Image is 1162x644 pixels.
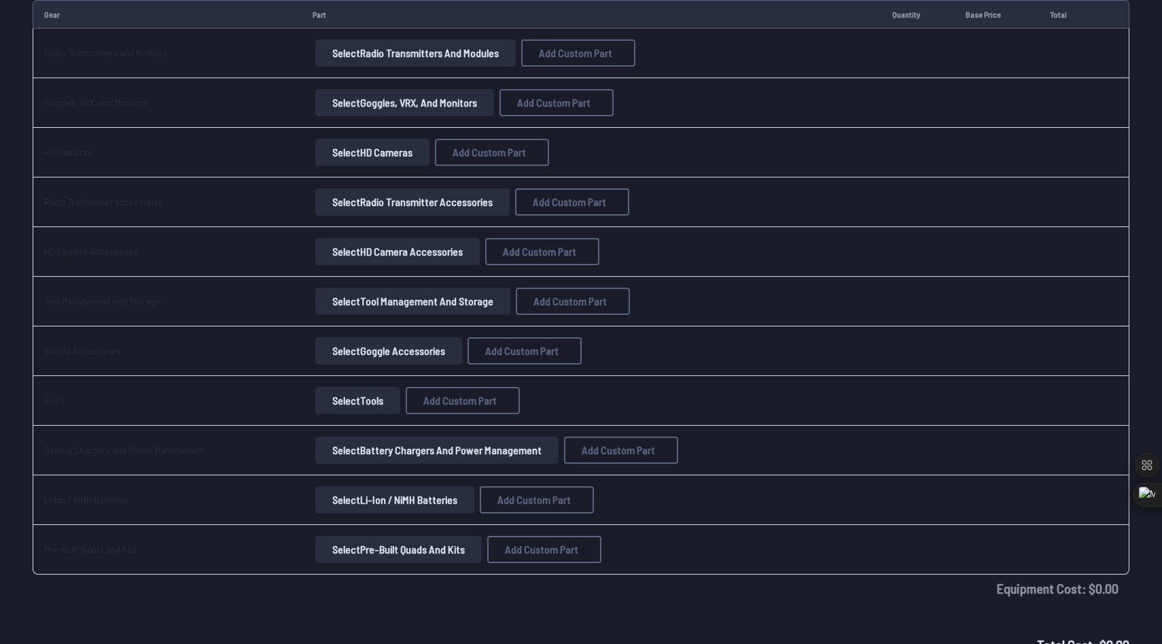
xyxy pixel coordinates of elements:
button: SelectTools [315,387,400,414]
button: Add Custom Part [516,288,630,315]
a: Pre-Built Quads and Kits [44,543,137,555]
button: Add Custom Part [468,337,582,365]
span: Add Custom Part [517,97,591,108]
button: SelectLi-Ion / NiMH Batteries [315,486,474,513]
span: Add Custom Part [533,296,607,307]
span: Add Custom Part [497,494,571,505]
span: Add Custom Part [533,197,606,207]
button: SelectTool Management and Storage [315,288,510,315]
button: Add Custom Part [435,139,549,166]
a: SelectLi-Ion / NiMH Batteries [313,486,477,513]
a: SelectTool Management and Storage [313,288,513,315]
button: SelectBattery Chargers and Power Management [315,437,559,464]
a: SelectRadio Transmitter Accessories [313,188,512,216]
a: HD Cameras [44,146,92,158]
button: SelectRadio Transmitters and Modules [315,39,516,67]
span: Add Custom Part [423,395,497,406]
a: Tool Management and Storage [44,295,160,307]
td: Equipment Cost: $ 0.00 [33,575,1129,602]
a: SelectRadio Transmitters and Modules [313,39,518,67]
span: Add Custom Part [582,445,655,456]
button: Add Custom Part [499,89,614,116]
span: Add Custom Part [503,246,576,257]
button: SelectRadio Transmitter Accessories [315,188,510,216]
a: Radio Transmitter Accessories [44,196,163,207]
a: SelectHD Cameras [313,139,432,166]
a: HD Camera Accessories [44,245,138,257]
a: SelectPre-Built Quads and Kits [313,536,485,563]
span: Add Custom Part [539,48,612,58]
a: SelectGoggle Accessories [313,337,465,365]
button: SelectPre-Built Quads and Kits [315,536,482,563]
a: Radio Transmitters and Modules [44,47,167,58]
a: SelectGoggles, VRX, and Monitors [313,89,497,116]
a: Battery Chargers and Power Management [44,444,204,456]
span: Add Custom Part [485,345,559,356]
button: SelectGoggle Accessories [315,337,462,365]
button: Add Custom Part [406,387,520,414]
button: Add Custom Part [564,437,678,464]
span: Add Custom Part [453,147,526,158]
button: SelectHD Cameras [315,139,429,166]
button: Add Custom Part [515,188,629,216]
a: Goggle Accessories [44,345,121,356]
span: Add Custom Part [505,544,578,555]
a: SelectTools [313,387,403,414]
button: SelectHD Camera Accessories [315,238,480,265]
button: Add Custom Part [480,486,594,513]
a: Li-Ion / NiMH Batteries [44,494,129,505]
button: Add Custom Part [485,238,599,265]
a: SelectHD Camera Accessories [313,238,482,265]
button: Add Custom Part [521,39,635,67]
a: SelectBattery Chargers and Power Management [313,437,561,464]
a: Goggles, VRX, and Monitors [44,97,147,108]
button: SelectGoggles, VRX, and Monitors [315,89,494,116]
button: Add Custom Part [487,536,601,563]
a: Tools [44,394,65,406]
